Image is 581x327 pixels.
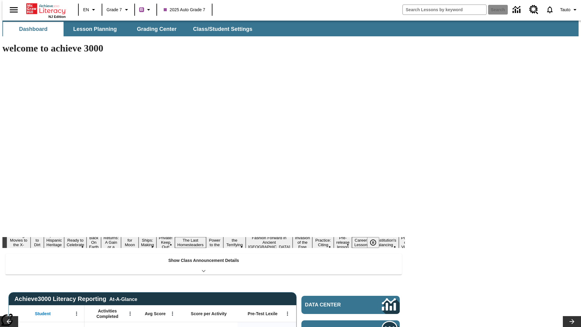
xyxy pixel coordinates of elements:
span: EN [83,7,89,13]
button: Slide 7 Time for Moon Rules? [121,233,138,253]
button: Class/Student Settings [188,22,257,36]
button: Lesson carousel, Next [563,316,581,327]
button: Slide 17 Career Lesson [352,237,370,248]
span: Grade 7 [107,7,122,13]
button: Slide 11 Solar Power to the People [206,233,224,253]
span: Score per Activity [191,311,227,316]
button: Grade: Grade 7, Select a grade [104,4,133,15]
div: Home [26,2,66,18]
a: Data Center [301,296,400,314]
a: Resource Center, Will open in new tab [526,2,542,18]
button: Profile/Settings [558,4,581,15]
div: SubNavbar [2,21,579,36]
span: Student [35,311,51,316]
span: Tauto [560,7,570,13]
button: Slide 10 The Last Homesteaders [175,237,206,248]
button: Open side menu [5,1,23,19]
span: NJ Edition [48,15,66,18]
a: Data Center [509,2,526,18]
button: Slide 8 Cruise Ships: Making Waves [139,233,156,253]
button: Slide 1 Taking Movies to the X-Dimension [7,233,31,253]
span: Data Center [305,302,362,308]
p: Show Class Announcement Details [168,257,239,264]
div: At-A-Glance [109,296,137,302]
a: Home [26,3,66,15]
div: Show Class Announcement Details [5,254,402,275]
button: Slide 13 Fashion Forward in Ancient Rome [246,235,293,250]
button: Grading Center [126,22,187,36]
span: Activities Completed [87,308,127,319]
button: Open Menu [72,309,81,318]
button: Slide 16 Pre-release lesson [334,235,352,250]
a: Notifications [542,2,558,18]
button: Slide 3 ¡Viva Hispanic Heritage Month! [44,233,64,253]
span: Achieve3000 Literacy Reporting [15,296,137,302]
span: B [140,6,143,13]
button: Slide 9 Private! Keep Out! [156,235,175,250]
button: Slide 14 The Invasion of the Free CD [293,230,313,255]
button: Slide 15 Mixed Practice: Citing Evidence [312,233,334,253]
button: Slide 12 Attack of the Terrifying Tomatoes [223,233,246,253]
button: Open Menu [168,309,177,318]
div: SubNavbar [2,22,258,36]
button: Open Menu [126,309,135,318]
input: search field [403,5,486,15]
button: Language: EN, Select a language [80,4,100,15]
button: Slide 4 Get Ready to Celebrate Juneteenth! [64,233,87,253]
button: Dashboard [3,22,64,36]
span: Pre-Test Lexile [248,311,278,316]
button: Boost Class color is purple. Change class color [137,4,155,15]
button: Slide 2 Born to Dirt Bike [31,233,44,253]
button: Open Menu [283,309,292,318]
span: 2025 Auto Grade 7 [164,7,205,13]
h1: welcome to achieve 3000 [2,43,405,54]
span: Avg Score [145,311,166,316]
button: Pause [367,237,379,248]
div: Pause [367,237,385,248]
button: Slide 19 Point of View [399,235,413,250]
button: Slide 6 Free Returns: A Gain or a Drain? [101,230,121,255]
button: Lesson Planning [65,22,125,36]
button: Slide 5 Back On Earth [87,235,101,250]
